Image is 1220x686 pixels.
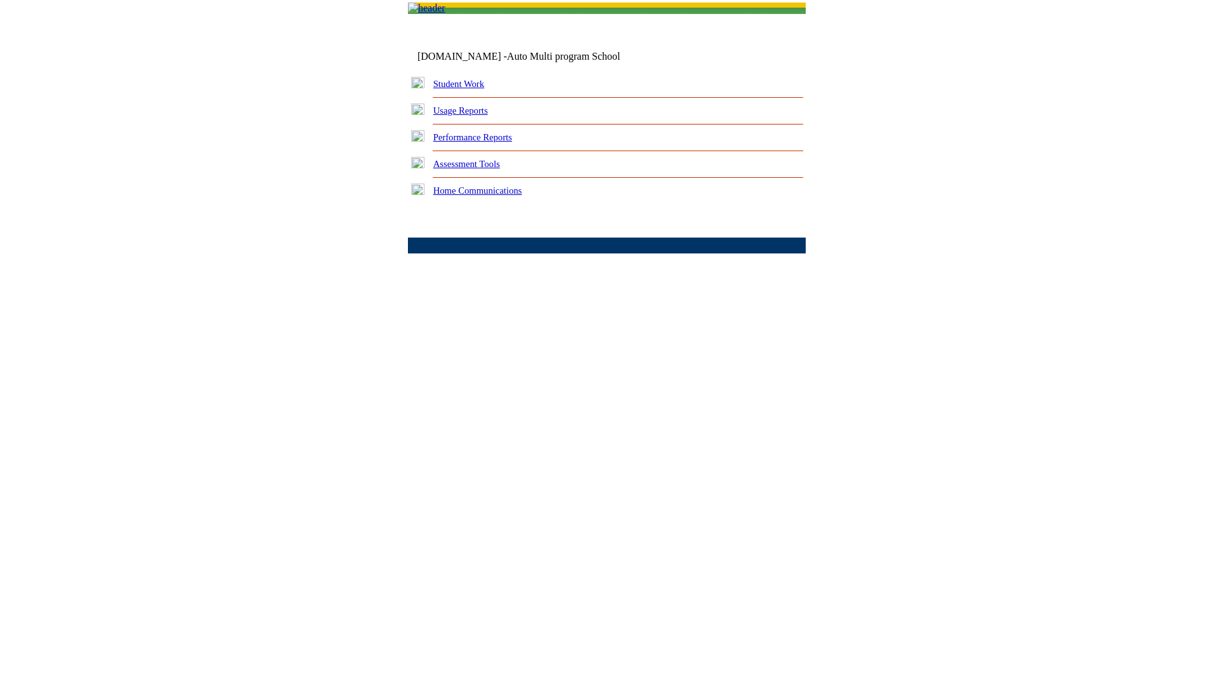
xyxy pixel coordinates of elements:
[411,184,424,195] img: plus.gif
[411,130,424,142] img: plus.gif
[411,157,424,168] img: plus.gif
[507,51,620,62] nobr: Auto Multi program School
[433,105,488,116] a: Usage Reports
[433,185,522,196] a: Home Communications
[433,159,500,169] a: Assessment Tools
[411,77,424,88] img: plus.gif
[411,104,424,115] img: plus.gif
[433,132,512,142] a: Performance Reports
[433,79,484,89] a: Student Work
[408,3,445,14] img: header
[417,51,651,62] td: [DOMAIN_NAME] -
